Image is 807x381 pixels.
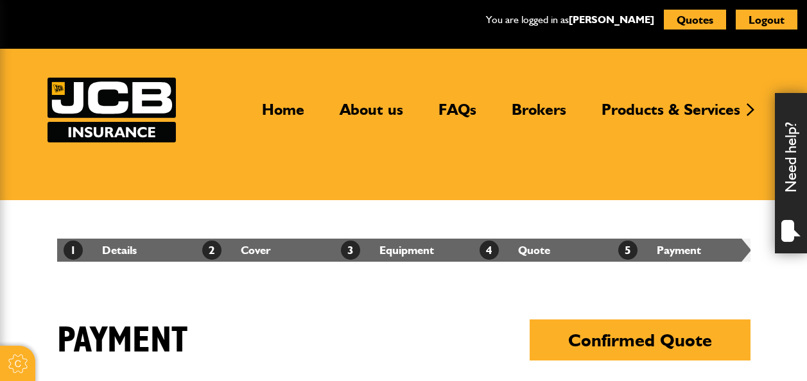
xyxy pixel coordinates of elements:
[664,10,726,30] button: Quotes
[618,241,638,260] span: 5
[330,100,413,130] a: About us
[429,100,486,130] a: FAQs
[736,10,797,30] button: Logout
[502,100,576,130] a: Brokers
[341,243,434,257] a: 3Equipment
[202,241,221,260] span: 2
[775,93,807,253] div: Need help?
[486,12,654,28] p: You are logged in as
[341,241,360,260] span: 3
[612,239,751,262] li: Payment
[64,241,83,260] span: 1
[48,78,176,142] a: JCB Insurance Services
[202,243,271,257] a: 2Cover
[480,243,550,257] a: 4Quote
[530,319,751,360] button: Confirmed Quote
[592,100,750,130] a: Products & Services
[480,241,499,260] span: 4
[569,13,654,26] a: [PERSON_NAME]
[252,100,314,130] a: Home
[57,319,751,380] h1: Payment
[48,78,176,142] img: JCB Insurance Services logo
[64,243,137,257] a: 1Details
